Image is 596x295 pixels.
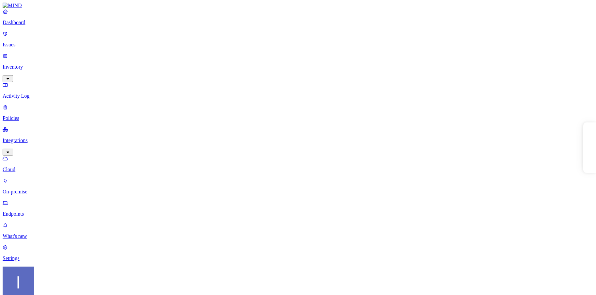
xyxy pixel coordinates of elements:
p: Endpoints [3,211,593,217]
p: What's new [3,233,593,239]
p: Dashboard [3,20,593,25]
p: Issues [3,42,593,48]
p: Settings [3,255,593,261]
img: MIND [3,3,22,8]
p: Cloud [3,167,593,172]
p: Integrations [3,138,593,143]
p: Policies [3,115,593,121]
p: On-premise [3,189,593,195]
p: Inventory [3,64,593,70]
p: Activity Log [3,93,593,99]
